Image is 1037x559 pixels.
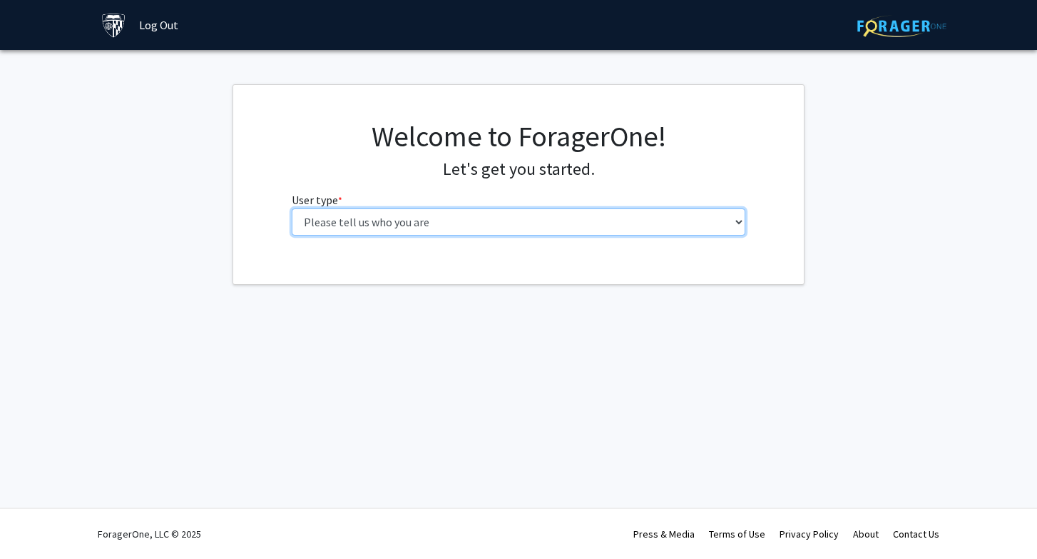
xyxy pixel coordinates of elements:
[292,119,746,153] h1: Welcome to ForagerOne!
[780,528,839,540] a: Privacy Policy
[11,495,61,548] iframe: Chat
[98,509,201,559] div: ForagerOne, LLC © 2025
[893,528,939,540] a: Contact Us
[292,191,342,208] label: User type
[101,13,126,38] img: Johns Hopkins University Logo
[633,528,695,540] a: Press & Media
[709,528,765,540] a: Terms of Use
[853,528,879,540] a: About
[857,15,946,37] img: ForagerOne Logo
[292,159,746,180] h4: Let's get you started.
